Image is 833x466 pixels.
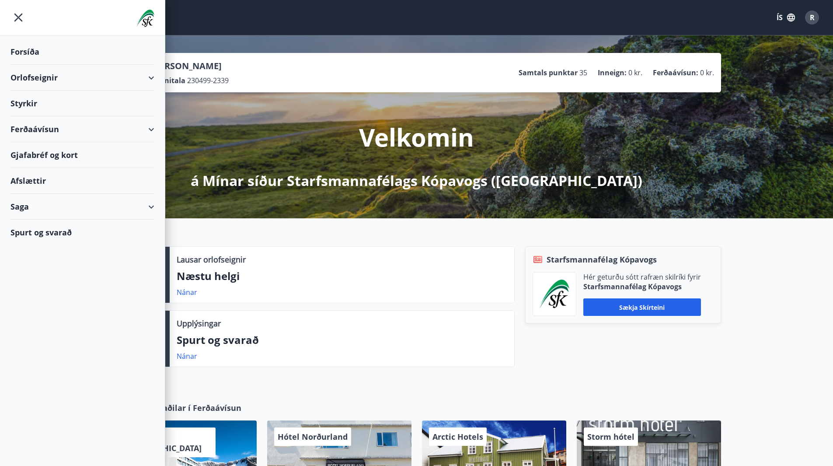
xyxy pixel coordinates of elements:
p: Hér geturðu sótt rafræn skilríki fyrir [583,272,701,282]
span: Storm hótel [587,431,634,442]
p: Samtals punktar [519,68,578,77]
p: Ferðaávísun : [653,68,698,77]
div: Styrkir [10,91,154,116]
p: Velkomin [359,120,474,154]
p: Kennitala [151,76,185,85]
span: Starfsmannafélag Kópavogs [547,254,657,265]
span: 0 kr. [628,68,642,77]
span: R [810,13,815,22]
a: Nánar [177,287,197,297]
p: á Mínar síður Starfsmannafélags Kópavogs ([GEOGRAPHIC_DATA]) [191,171,642,190]
div: Spurt og svarað [10,220,154,245]
p: Upplýsingar [177,318,221,329]
img: union_logo [136,10,154,27]
img: x5MjQkxwhnYn6YREZUTEa9Q4KsBUeQdWGts9Dj4O.png [540,280,569,308]
p: [PERSON_NAME] [151,60,229,72]
p: Lausar orlofseignir [177,254,246,265]
span: Arctic Hotels [432,431,483,442]
p: Næstu helgi [177,269,507,284]
p: Inneign : [598,68,627,77]
span: Samstarfsaðilar í Ferðaávísun [123,402,241,413]
div: Forsíða [10,39,154,65]
button: menu [10,10,26,25]
div: Afslættir [10,168,154,194]
span: 0 kr. [700,68,714,77]
a: Nánar [177,351,197,361]
button: ÍS [772,10,800,25]
div: Ferðaávísun [10,116,154,142]
span: Hótel Norðurland [278,431,348,442]
p: Spurt og svarað [177,333,507,347]
div: Gjafabréf og kort [10,142,154,168]
p: Starfsmannafélag Kópavogs [583,282,701,291]
button: Sækja skírteini [583,298,701,316]
span: 230499-2339 [187,76,229,85]
div: Orlofseignir [10,65,154,91]
div: Saga [10,194,154,220]
span: 35 [579,68,587,77]
button: R [802,7,823,28]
